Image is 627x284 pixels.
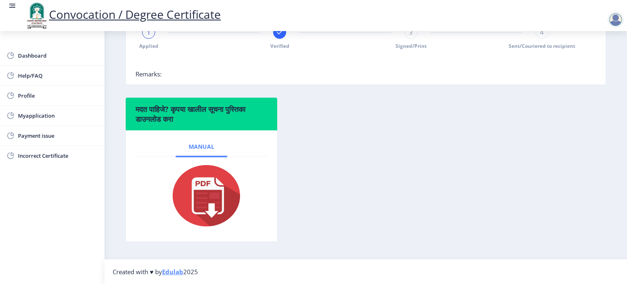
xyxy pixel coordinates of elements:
span: Manual [189,143,214,150]
img: logo [24,2,49,29]
span: Signed/Print [396,42,427,49]
span: 1 [147,28,151,36]
span: Dashboard [18,51,98,60]
span: Applied [139,42,158,49]
span: Sent/Couriered to recipient [509,42,575,49]
span: Myapplication [18,111,98,121]
span: Verified [270,42,289,49]
a: Convocation / Degree Certificate [24,7,221,22]
span: Help/FAQ [18,71,98,81]
span: Remarks: [136,70,162,78]
span: Created with ♥ by 2025 [113,268,198,276]
a: Manual [176,137,227,157]
span: Profile [18,91,98,101]
span: 4 [540,28,544,36]
span: 3 [409,28,413,36]
img: pdf.png [160,163,242,228]
span: Payment issue [18,131,98,141]
a: Edulab [162,268,183,276]
h6: मदत पाहिजे? कृपया खालील सूचना पुस्तिका डाउनलोड करा [136,104,267,124]
span: Incorrect Certificate [18,151,98,161]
